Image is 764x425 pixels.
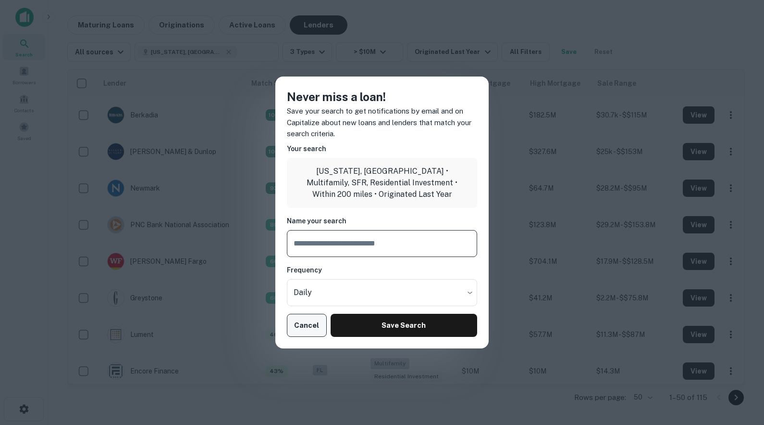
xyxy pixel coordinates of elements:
button: Save Search [331,314,477,337]
h6: Frequency [287,265,477,275]
p: Save your search to get notifications by email and on Capitalize about new loans and lenders that... [287,105,477,140]
h6: Your search [287,143,477,154]
h4: Never miss a loan! [287,88,477,105]
iframe: Chat Widget [716,317,764,363]
h6: Name your search [287,216,477,226]
div: Without label [287,279,477,306]
button: Cancel [287,314,327,337]
p: [US_STATE], [GEOGRAPHIC_DATA] • Multifamily, SFR, Residential Investment • Within 200 miles • Ori... [295,166,469,200]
